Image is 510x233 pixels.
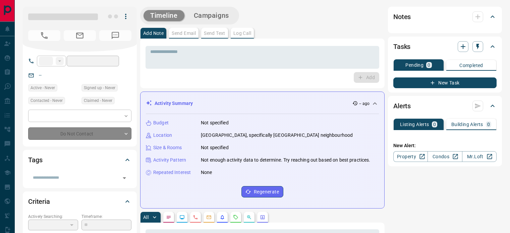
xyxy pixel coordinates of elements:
[144,10,184,21] button: Timeline
[64,30,96,41] span: No Email
[233,215,238,220] svg: Requests
[462,151,497,162] a: Mr.Loft
[153,132,172,139] p: Location
[201,157,371,164] p: Not enough activity data to determine. Try reaching out based on best practices.
[393,98,497,114] div: Alerts
[393,101,411,111] h2: Alerts
[153,169,191,176] p: Repeated Interest
[28,30,60,41] span: No Number
[84,84,115,91] span: Signed up - Never
[28,127,131,140] div: Do Not Contact
[201,132,353,139] p: [GEOGRAPHIC_DATA], specifically [GEOGRAPHIC_DATA] neighbourhood
[201,119,229,126] p: Not specified
[153,119,169,126] p: Budget
[393,9,497,25] div: Notes
[28,155,42,165] h2: Tags
[393,151,428,162] a: Property
[487,122,490,127] p: 0
[393,39,497,55] div: Tasks
[359,101,370,107] p: -- ago
[405,63,423,67] p: Pending
[193,215,198,220] svg: Calls
[99,30,131,41] span: No Number
[31,84,55,91] span: Active - Never
[84,97,112,104] span: Claimed - Never
[166,215,171,220] svg: Notes
[153,157,186,164] p: Activity Pattern
[28,196,50,207] h2: Criteria
[39,72,42,78] a: --
[187,10,236,21] button: Campaigns
[393,41,410,52] h2: Tasks
[28,193,131,210] div: Criteria
[81,214,131,220] p: Timeframe:
[28,214,78,220] p: Actively Searching:
[400,122,429,127] p: Listing Alerts
[28,152,131,168] div: Tags
[201,169,212,176] p: None
[393,11,411,22] h2: Notes
[206,215,212,220] svg: Emails
[428,63,430,67] p: 0
[241,186,283,197] button: Regenerate
[246,215,252,220] svg: Opportunities
[393,142,497,149] p: New Alert:
[31,97,63,104] span: Contacted - Never
[155,100,193,107] p: Activity Summary
[146,97,379,110] div: Activity Summary-- ago
[153,144,182,151] p: Size & Rooms
[260,215,265,220] svg: Agent Actions
[143,215,149,220] p: All
[393,77,497,88] button: New Task
[451,122,483,127] p: Building Alerts
[459,63,483,68] p: Completed
[220,215,225,220] svg: Listing Alerts
[179,215,185,220] svg: Lead Browsing Activity
[143,31,164,36] p: Add Note
[428,151,462,162] a: Condos
[120,173,129,183] button: Open
[433,122,436,127] p: 0
[201,144,229,151] p: Not specified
